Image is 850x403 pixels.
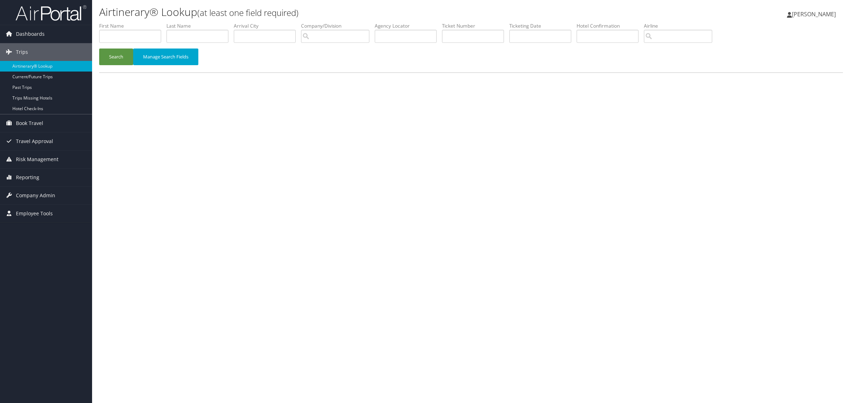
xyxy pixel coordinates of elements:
[16,151,58,168] span: Risk Management
[234,22,301,29] label: Arrival City
[301,22,375,29] label: Company/Division
[16,43,28,61] span: Trips
[16,169,39,186] span: Reporting
[16,187,55,204] span: Company Admin
[787,4,843,25] a: [PERSON_NAME]
[644,22,718,29] label: Airline
[166,22,234,29] label: Last Name
[577,22,644,29] label: Hotel Confirmation
[99,49,133,65] button: Search
[133,49,198,65] button: Manage Search Fields
[99,5,595,19] h1: Airtinerary® Lookup
[16,5,86,21] img: airportal-logo.png
[375,22,442,29] label: Agency Locator
[16,205,53,222] span: Employee Tools
[792,10,836,18] span: [PERSON_NAME]
[99,22,166,29] label: First Name
[197,7,299,18] small: (at least one field required)
[509,22,577,29] label: Ticketing Date
[16,114,43,132] span: Book Travel
[16,25,45,43] span: Dashboards
[442,22,509,29] label: Ticket Number
[16,132,53,150] span: Travel Approval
